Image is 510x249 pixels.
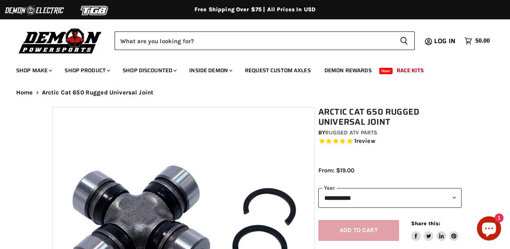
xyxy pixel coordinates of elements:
[393,31,415,50] button: Search
[239,62,317,79] a: Request Custom Axles
[411,220,459,241] aside: Share this:
[10,62,57,79] a: Shop Make
[65,3,125,18] img: TGB Logo 2
[318,128,462,137] div: by
[460,35,494,47] a: $0.00
[325,129,377,136] a: Rugged ATV Parts
[59,62,115,79] a: Shop Product
[411,220,440,226] span: Share this:
[318,62,378,79] a: Demon Rewards
[16,26,105,55] img: Demon Powersports
[431,38,460,45] a: Log in
[318,137,462,146] span: Rated 5.0 out of 5 stars 1 reviews
[318,107,462,127] h1: Arctic Cat 650 Rugged Universal Joint
[117,62,182,79] a: Shop Discounted
[434,36,456,46] span: Log in
[318,188,462,208] select: year
[115,31,415,50] form: Product
[379,68,393,74] span: New!
[16,89,33,96] a: Home
[475,37,490,45] span: $0.00
[42,89,154,96] span: Arctic Cat 650 Rugged Universal Joint
[4,3,65,18] img: Demon Electric Logo 2
[391,62,430,79] a: Race Kits
[474,216,504,243] inbox-online-store-chat: Shopify online store chat
[318,167,354,174] span: From: $19.00
[10,59,488,79] ul: Main menu
[183,62,237,79] a: Inside Demon
[354,138,375,145] span: 1 reviews
[115,31,393,50] input: Search
[356,138,375,145] span: review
